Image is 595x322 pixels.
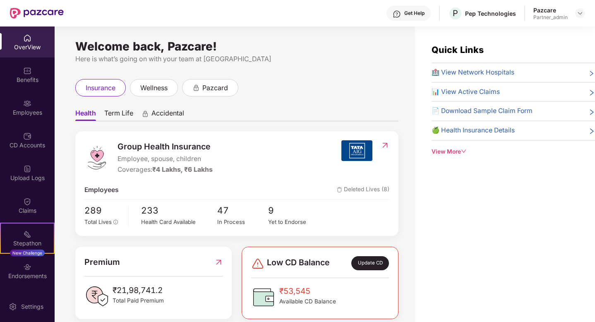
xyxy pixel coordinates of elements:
span: 🏥 View Network Hospitals [432,67,514,78]
span: Employees [84,185,119,195]
img: New Pazcare Logo [10,8,64,19]
span: 📊 View Active Claims [432,87,500,97]
span: info-circle [113,220,118,225]
div: Pazcare [533,6,568,14]
img: insurerIcon [341,140,372,161]
img: svg+xml;base64,PHN2ZyBpZD0iQ2xhaW0iIHhtbG5zPSJodHRwOi8vd3d3LnczLm9yZy8yMDAwL3N2ZyIgd2lkdGg9IjIwIi... [23,197,31,206]
span: right [588,69,595,78]
div: animation [192,84,200,91]
span: Term Life [104,109,133,121]
div: Health Card Available [141,218,217,226]
span: right [588,108,595,116]
img: svg+xml;base64,PHN2ZyBpZD0iSGVscC0zMngzMiIgeG1sbnM9Imh0dHA6Ly93d3cudzMub3JnLzIwMDAvc3ZnIiB3aWR0aD... [393,10,401,18]
div: Get Help [404,10,425,17]
img: RedirectIcon [381,141,389,149]
span: Premium [84,256,120,269]
span: wellness [140,83,168,93]
span: pazcard [202,83,228,93]
div: Pep Technologies [465,10,516,17]
div: New Challenge [10,250,45,256]
img: CDBalanceIcon [251,285,276,310]
span: 🍏 Health Insurance Details [432,125,515,136]
span: 233 [141,204,217,217]
img: svg+xml;base64,PHN2ZyBpZD0iQmVuZWZpdHMiIHhtbG5zPSJodHRwOi8vd3d3LnczLm9yZy8yMDAwL3N2ZyIgd2lkdGg9Ij... [23,67,31,75]
img: svg+xml;base64,PHN2ZyB4bWxucz0iaHR0cDovL3d3dy53My5vcmcvMjAwMC9zdmciIHdpZHRoPSIyMSIgaGVpZ2h0PSIyMC... [23,230,31,238]
img: svg+xml;base64,PHN2ZyBpZD0iRGFuZ2VyLTMyeDMyIiB4bWxucz0iaHR0cDovL3d3dy53My5vcmcvMjAwMC9zdmciIHdpZH... [251,257,264,270]
span: down [461,149,467,154]
div: View More [432,147,595,156]
div: animation [142,110,149,117]
span: insurance [86,83,115,93]
div: Welcome back, Pazcare! [75,43,398,50]
div: In Process [217,218,268,226]
span: Total Paid Premium [113,296,164,305]
img: RedirectIcon [214,256,223,269]
span: right [588,127,595,136]
span: 📄 Download Sample Claim Form [432,106,533,116]
div: Partner_admin [533,14,568,21]
span: Deleted Lives (8) [337,185,389,195]
span: Health [75,109,96,121]
span: Quick Links [432,44,484,55]
div: Settings [19,303,46,311]
img: svg+xml;base64,PHN2ZyBpZD0iVXBsb2FkX0xvZ3MiIGRhdGEtbmFtZT0iVXBsb2FkIExvZ3MiIHhtbG5zPSJodHRwOi8vd3... [23,165,31,173]
img: PaidPremiumIcon [84,284,109,309]
span: Accidental [151,109,184,121]
img: svg+xml;base64,PHN2ZyBpZD0iU2V0dGluZy0yMHgyMCIgeG1sbnM9Imh0dHA6Ly93d3cudzMub3JnLzIwMDAvc3ZnIiB3aW... [9,303,17,311]
img: logo [84,145,109,170]
div: Update CD [351,256,389,270]
span: Employee, spouse, children [118,154,213,164]
img: deleteIcon [337,187,342,192]
span: Low CD Balance [267,256,330,270]
img: svg+xml;base64,PHN2ZyBpZD0iRW5kb3JzZW1lbnRzIiB4bWxucz0iaHR0cDovL3d3dy53My5vcmcvMjAwMC9zdmciIHdpZH... [23,263,31,271]
div: Here is what’s going on with your team at [GEOGRAPHIC_DATA] [75,54,398,64]
span: 9 [268,204,319,217]
span: ₹53,545 [279,285,336,297]
div: Coverages: [118,165,213,175]
span: ₹21,98,741.2 [113,284,164,296]
span: Total Lives [84,219,112,225]
span: 47 [217,204,268,217]
span: Group Health Insurance [118,140,213,153]
img: svg+xml;base64,PHN2ZyBpZD0iSG9tZSIgeG1sbnM9Imh0dHA6Ly93d3cudzMub3JnLzIwMDAvc3ZnIiB3aWR0aD0iMjAiIG... [23,34,31,42]
img: svg+xml;base64,PHN2ZyBpZD0iRHJvcGRvd24tMzJ4MzIiIHhtbG5zPSJodHRwOi8vd3d3LnczLm9yZy8yMDAwL3N2ZyIgd2... [577,10,583,17]
img: svg+xml;base64,PHN2ZyBpZD0iRW1wbG95ZWVzIiB4bWxucz0iaHR0cDovL3d3dy53My5vcmcvMjAwMC9zdmciIHdpZHRoPS... [23,99,31,108]
span: right [588,89,595,97]
span: 289 [84,204,122,217]
span: ₹4 Lakhs, ₹6 Lakhs [152,166,213,173]
span: P [453,8,458,18]
img: svg+xml;base64,PHN2ZyBpZD0iQ0RfQWNjb3VudHMiIGRhdGEtbmFtZT0iQ0QgQWNjb3VudHMiIHhtbG5zPSJodHRwOi8vd3... [23,132,31,140]
div: Stepathon [1,239,54,248]
div: Yet to Endorse [268,218,319,226]
span: Available CD Balance [279,297,336,306]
